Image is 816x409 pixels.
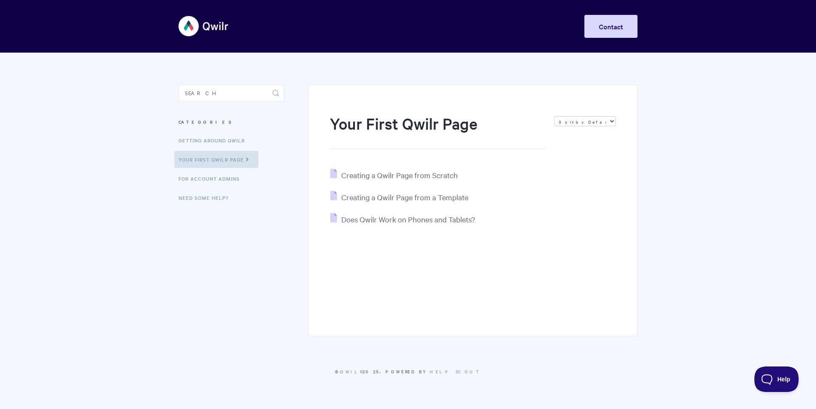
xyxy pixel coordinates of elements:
[330,192,468,202] a: Creating a Qwilr Page from a Template
[754,366,799,392] iframe: Toggle Customer Support
[341,214,475,224] span: Does Qwilr Work on Phones and Tablets?
[174,151,258,168] a: Your First Qwilr Page
[330,113,546,149] h1: Your First Qwilr Page
[330,170,458,180] a: Creating a Qwilr Page from Scratch
[178,132,251,149] a: Getting Around Qwilr
[584,15,637,38] a: Contact
[178,170,246,187] a: For Account Admins
[178,114,284,130] h3: Categories
[554,116,616,126] select: Page reloads on selection
[178,368,637,375] p: © 2025.
[178,85,284,102] input: Search
[330,214,475,224] a: Does Qwilr Work on Phones and Tablets?
[340,368,363,375] a: Qwilr
[178,10,229,42] img: Qwilr Help Center
[385,368,481,375] span: Powered by
[341,170,458,180] span: Creating a Qwilr Page from Scratch
[341,192,468,202] span: Creating a Qwilr Page from a Template
[178,189,235,206] a: Need Some Help?
[430,368,481,375] a: Help Scout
